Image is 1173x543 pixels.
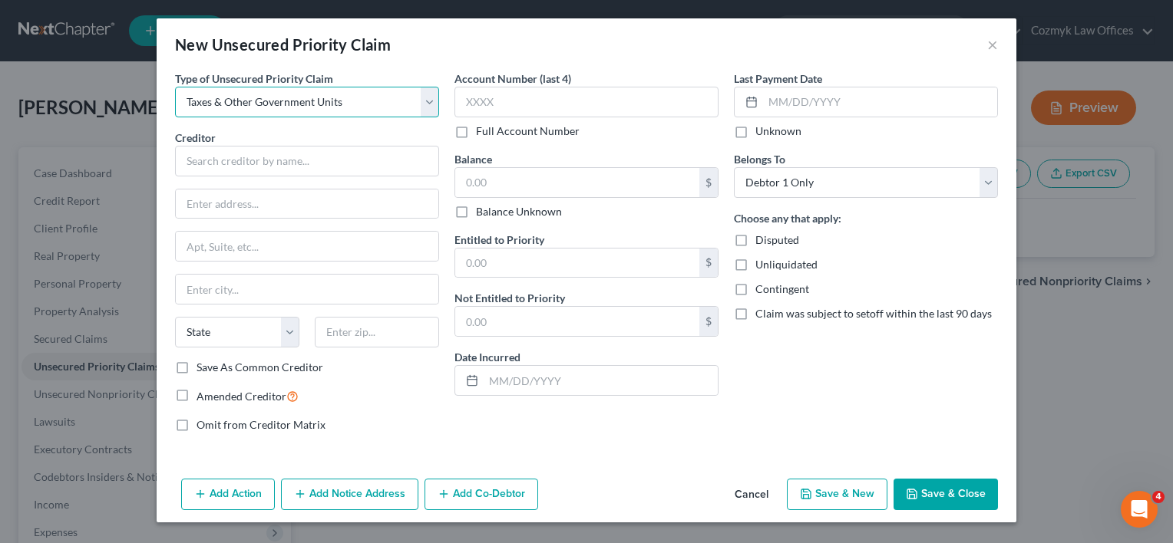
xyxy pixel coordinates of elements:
[755,258,818,271] span: Unliquidated
[787,479,887,511] button: Save & New
[755,233,799,246] span: Disputed
[722,480,781,511] button: Cancel
[181,479,275,511] button: Add Action
[176,189,438,219] input: Enter address...
[176,232,438,261] input: Apt, Suite, etc...
[734,153,785,166] span: Belongs To
[454,71,571,87] label: Account Number (last 4)
[699,168,718,197] div: $
[454,151,492,167] label: Balance
[425,479,538,511] button: Add Co-Debtor
[455,168,699,197] input: 0.00
[763,87,997,117] input: MM/DD/YYYY
[755,282,809,295] span: Contingent
[987,35,998,54] button: ×
[484,366,718,395] input: MM/DD/YYYY
[699,248,718,278] div: $
[734,71,822,87] label: Last Payment Date
[455,307,699,336] input: 0.00
[281,479,418,511] button: Add Notice Address
[176,275,438,304] input: Enter city...
[1121,491,1158,528] iframe: Intercom live chat
[1152,491,1165,503] span: 4
[175,34,391,55] div: New Unsecured Priority Claim
[175,131,216,144] span: Creditor
[315,317,439,347] input: Enter zip...
[454,232,544,248] label: Entitled to Priority
[454,87,719,117] input: XXXX
[175,146,439,176] input: Search creditor by name...
[175,72,333,85] span: Type of Unsecured Priority Claim
[476,123,580,139] label: Full Account Number
[894,479,998,511] button: Save & Close
[755,123,801,139] label: Unknown
[734,210,841,226] label: Choose any that apply:
[755,307,992,320] span: Claim was subject to setoff within the last 90 days
[699,307,718,336] div: $
[454,290,565,306] label: Not Entitled to Priority
[476,204,562,219] label: Balance Unknown
[197,390,286,403] span: Amended Creditor
[455,248,699,278] input: 0.00
[197,418,325,431] span: Omit from Creditor Matrix
[197,360,323,375] label: Save As Common Creditor
[454,349,520,365] label: Date Incurred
